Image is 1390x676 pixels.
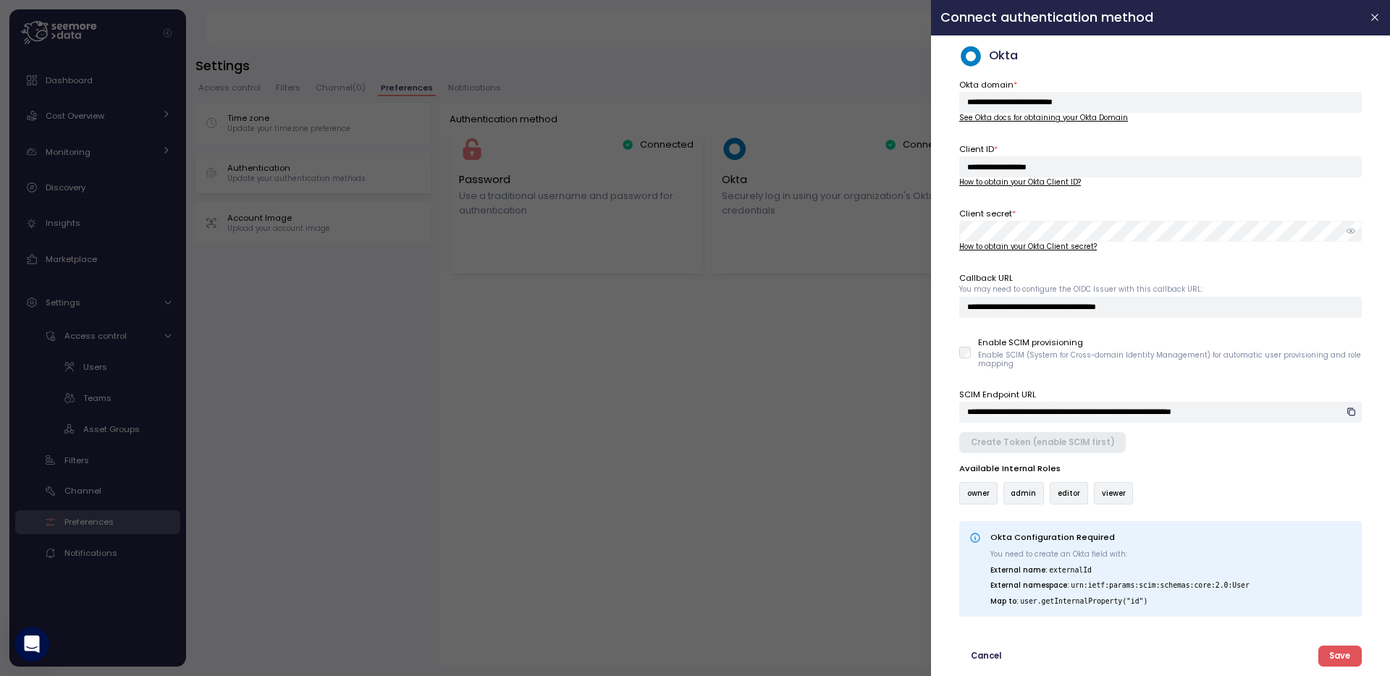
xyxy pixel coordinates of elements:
[14,627,49,662] div: Open Intercom Messenger
[991,580,1069,590] span: External namespace:
[991,549,1352,559] p: You need to create an Okta field with:
[959,462,1362,474] p: Available Internal Roles
[971,646,1001,666] span: Cancel
[1050,566,1092,574] code: externalId
[991,596,1019,606] span: Map to:
[1094,482,1134,505] p: viewer
[959,143,998,156] label: Client ID
[959,482,998,505] p: owner
[1050,482,1089,505] p: editor
[959,113,1362,123] a: See Okta docs for obtaining your Okta Domain
[1318,646,1362,667] button: Save
[940,11,1357,24] h2: Connect authentication method
[971,351,1362,368] p: Enable SCIM (System for Cross-domain Identity Management) for automatic user provisioning and rol...
[971,433,1115,452] span: Create Token (enable SCIM first)
[959,79,1018,92] label: Okta domain
[959,285,1362,294] p: You may need to configure the OIDC Issuer with this callback URL:
[959,389,1036,402] label: SCIM Endpoint URL
[959,646,1012,667] button: Cancel
[959,242,1362,252] a: How to obtain your Okta Client secret?
[1071,581,1250,589] code: urn:ietf:params:scim:schemas:core:2.0:User
[1021,597,1148,605] code: user.getInternalProperty("id")
[959,272,1013,285] label: Callback URL
[971,337,1362,348] label: Enable SCIM provisioning
[1003,482,1045,505] p: admin
[1329,646,1350,666] span: Save
[959,432,1126,453] button: Create Token (enable SCIM first)
[991,531,1352,543] p: Okta Configuration Required
[991,565,1048,575] span: External name:
[989,46,1018,66] p: Okta
[959,208,1016,221] label: Client secret
[959,177,1362,187] a: How to obtain your Okta Client ID?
